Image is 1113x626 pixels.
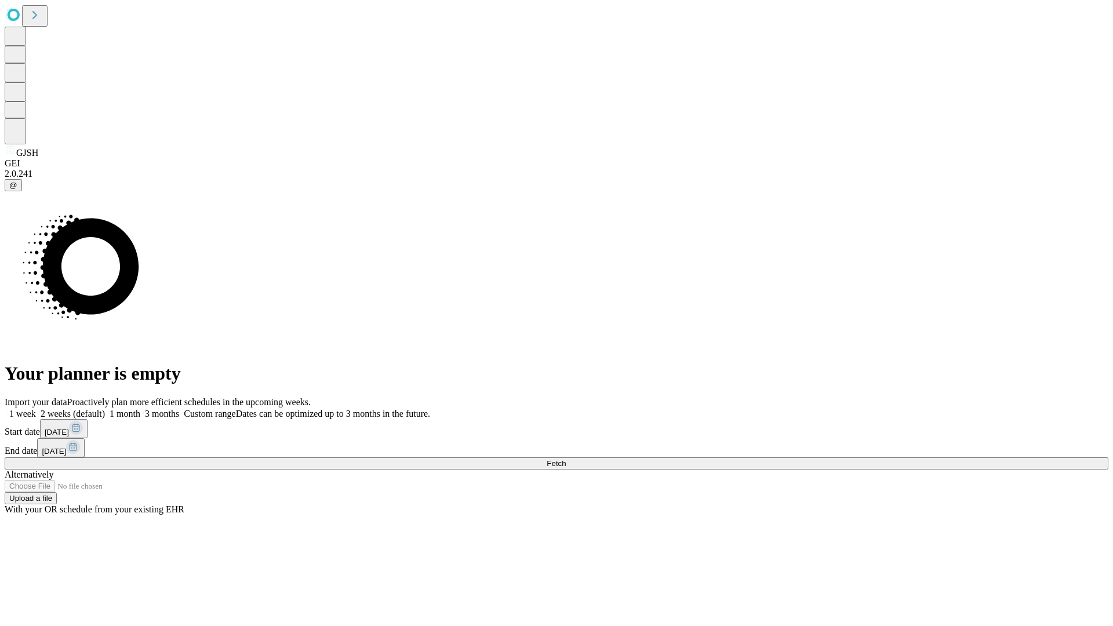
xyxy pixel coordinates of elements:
div: End date [5,438,1108,457]
span: @ [9,181,17,190]
div: 2.0.241 [5,169,1108,179]
span: 3 months [145,409,179,418]
span: With your OR schedule from your existing EHR [5,504,184,514]
span: [DATE] [42,447,66,456]
span: Custom range [184,409,235,418]
span: 2 weeks (default) [41,409,105,418]
h1: Your planner is empty [5,363,1108,384]
span: Fetch [547,459,566,468]
button: [DATE] [40,419,88,438]
span: Import your data [5,397,67,407]
button: [DATE] [37,438,85,457]
span: [DATE] [45,428,69,436]
span: Dates can be optimized up to 3 months in the future. [236,409,430,418]
span: Alternatively [5,469,53,479]
button: Fetch [5,457,1108,469]
span: 1 month [110,409,140,418]
span: Proactively plan more efficient schedules in the upcoming weeks. [67,397,311,407]
span: GJSH [16,148,38,158]
button: @ [5,179,22,191]
span: 1 week [9,409,36,418]
div: GEI [5,158,1108,169]
button: Upload a file [5,492,57,504]
div: Start date [5,419,1108,438]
